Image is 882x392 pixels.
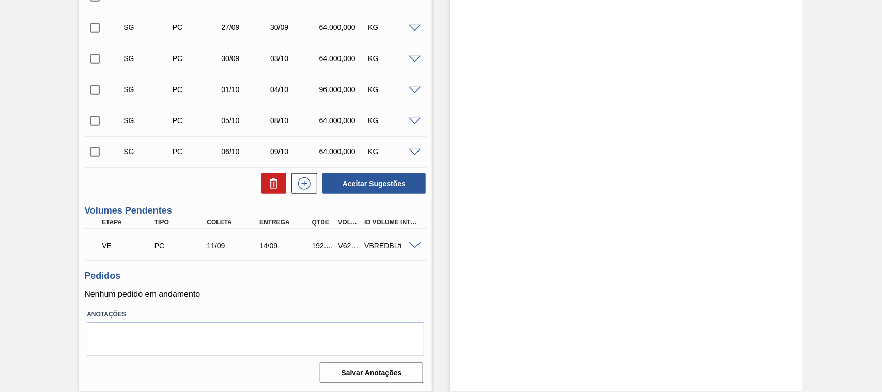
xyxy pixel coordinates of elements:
[310,219,336,226] div: Qtde
[365,116,419,125] div: KG
[362,242,420,250] div: VBREDBLfi
[102,242,155,250] p: VE
[121,54,175,63] div: Sugestão Criada
[219,54,272,63] div: 30/09/2025
[268,147,321,156] div: 09/10/2025
[152,219,210,226] div: Tipo
[152,242,210,250] div: Pedido de Compra
[219,116,272,125] div: 05/10/2025
[268,23,321,32] div: 30/09/2025
[322,173,426,194] button: Aceitar Sugestões
[268,54,321,63] div: 03/10/2025
[362,219,420,226] div: Id Volume Interno
[268,116,321,125] div: 08/10/2025
[317,85,370,94] div: 96.000,000
[219,85,272,94] div: 01/10/2025
[320,363,423,383] button: Salvar Anotações
[317,147,370,156] div: 64.000,000
[317,116,370,125] div: 64.000,000
[170,54,224,63] div: Pedido de Compra
[84,205,427,216] h3: Volumes Pendentes
[257,242,315,250] div: 14/09/2025
[170,85,224,94] div: Pedido de Compra
[170,116,224,125] div: Pedido de Compra
[317,54,370,63] div: 64.000,000
[219,23,272,32] div: 27/09/2025
[365,85,419,94] div: KG
[84,290,427,299] p: Nenhum pedido em andamento
[286,173,317,194] div: Nova sugestão
[84,270,427,281] h3: Pedidos
[365,147,419,156] div: KG
[317,23,370,32] div: 64.000,000
[99,234,158,257] div: Volume Enviado para Transporte
[121,23,175,32] div: Sugestão Criada
[365,54,419,63] div: KG
[317,172,427,195] div: Aceitar Sugestões
[121,116,175,125] div: Sugestão Criada
[99,219,158,226] div: Etapa
[256,173,286,194] div: Excluir Sugestões
[204,242,262,250] div: 11/09/2025
[170,23,224,32] div: Pedido de Compra
[121,85,175,94] div: Sugestão Criada
[87,307,424,322] label: Anotações
[257,219,315,226] div: Entrega
[170,147,224,156] div: Pedido de Compra
[365,23,419,32] div: KG
[310,242,336,250] div: 192.000,000
[121,147,175,156] div: Sugestão Criada
[219,147,272,156] div: 06/10/2025
[336,242,363,250] div: V621483
[204,219,262,226] div: Coleta
[268,85,321,94] div: 04/10/2025
[336,219,363,226] div: Volume Portal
